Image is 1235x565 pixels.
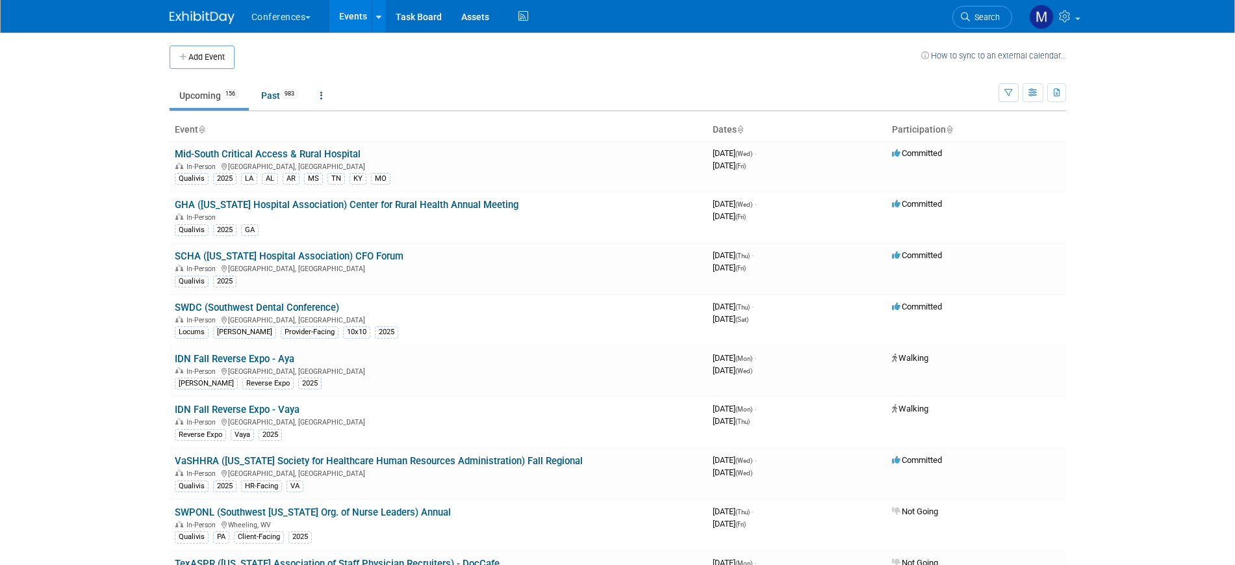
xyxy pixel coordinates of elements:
[713,353,756,363] span: [DATE]
[735,508,750,516] span: (Thu)
[186,265,220,273] span: In-Person
[735,201,752,208] span: (Wed)
[713,365,752,375] span: [DATE]
[175,519,702,529] div: Wheeling, WV
[713,404,756,414] span: [DATE]
[175,467,702,478] div: [GEOGRAPHIC_DATA], [GEOGRAPHIC_DATA]
[213,326,276,338] div: [PERSON_NAME]
[327,173,345,185] div: TN
[175,378,238,389] div: [PERSON_NAME]
[175,250,403,262] a: SCHA ([US_STATE] Hospital Association) CFO Forum
[713,314,748,324] span: [DATE]
[175,480,209,492] div: Qualivis
[241,224,259,236] div: GA
[175,521,183,527] img: In-Person Event
[713,416,750,426] span: [DATE]
[713,199,756,209] span: [DATE]
[375,326,398,338] div: 2025
[752,506,754,516] span: -
[241,480,282,492] div: HR-Facing
[175,302,339,313] a: SWDC (Southwest Dental Conference)
[892,353,928,363] span: Walking
[175,199,518,211] a: GHA ([US_STATE] Hospital Association) Center for Rural Health Annual Meeting
[713,506,754,516] span: [DATE]
[213,531,229,543] div: PA
[892,148,942,158] span: Committed
[713,250,754,260] span: [DATE]
[175,429,226,441] div: Reverse Expo
[175,263,702,273] div: [GEOGRAPHIC_DATA], [GEOGRAPHIC_DATA]
[946,124,952,135] a: Sort by Participation Type
[262,173,278,185] div: AL
[251,83,308,108] a: Past983
[713,263,746,272] span: [DATE]
[754,404,756,414] span: -
[735,252,750,259] span: (Thu)
[186,367,220,376] span: In-Person
[737,124,743,135] a: Sort by Start Date
[175,316,183,322] img: In-Person Event
[350,173,366,185] div: KY
[735,521,746,528] span: (Fri)
[283,173,299,185] div: AR
[170,119,707,141] th: Event
[735,469,752,477] span: (Wed)
[175,353,294,365] a: IDN Fall Reverse Expo - Aya
[735,265,746,272] span: (Fri)
[186,316,220,324] span: In-Person
[213,173,236,185] div: 2025
[735,406,752,413] span: (Mon)
[892,250,942,260] span: Committed
[175,416,702,427] div: [GEOGRAPHIC_DATA], [GEOGRAPHIC_DATA]
[735,355,752,362] span: (Mon)
[186,213,220,222] span: In-Person
[222,89,239,99] span: 156
[175,276,209,287] div: Qualivis
[892,199,942,209] span: Committed
[175,173,209,185] div: Qualivis
[242,378,294,389] div: Reverse Expo
[735,150,752,157] span: (Wed)
[754,148,756,158] span: -
[241,173,257,185] div: LA
[175,265,183,271] img: In-Person Event
[713,148,756,158] span: [DATE]
[288,531,312,543] div: 2025
[231,429,254,441] div: Vaya
[175,455,583,467] a: VaSHHRA ([US_STATE] Society for Healthcare Human Resources Administration) Fall Regional
[170,46,235,69] button: Add Event
[892,506,938,516] span: Not Going
[170,11,235,24] img: ExhibitDay
[735,316,748,323] span: (Sat)
[234,531,284,543] div: Client-Facing
[175,365,702,376] div: [GEOGRAPHIC_DATA], [GEOGRAPHIC_DATA]
[887,119,1066,141] th: Participation
[754,353,756,363] span: -
[1029,5,1054,29] img: Marygrace LeGros
[186,469,220,478] span: In-Person
[892,302,942,311] span: Committed
[713,211,746,221] span: [DATE]
[735,163,746,170] span: (Fri)
[970,12,1000,22] span: Search
[170,83,249,108] a: Upcoming156
[892,455,942,465] span: Committed
[175,418,183,425] img: In-Person Event
[175,161,702,171] div: [GEOGRAPHIC_DATA], [GEOGRAPHIC_DATA]
[735,213,746,220] span: (Fri)
[921,51,1066,60] a: How to sync to an external calendar...
[713,302,754,311] span: [DATE]
[735,457,752,464] span: (Wed)
[175,469,183,476] img: In-Person Event
[175,367,183,374] img: In-Person Event
[259,429,282,441] div: 2025
[213,480,236,492] div: 2025
[735,304,750,311] span: (Thu)
[175,326,209,338] div: Locums
[175,531,209,543] div: Qualivis
[281,89,298,99] span: 983
[175,148,361,160] a: Mid-South Critical Access & Rural Hospital
[754,455,756,465] span: -
[186,163,220,171] span: In-Person
[952,6,1012,29] a: Search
